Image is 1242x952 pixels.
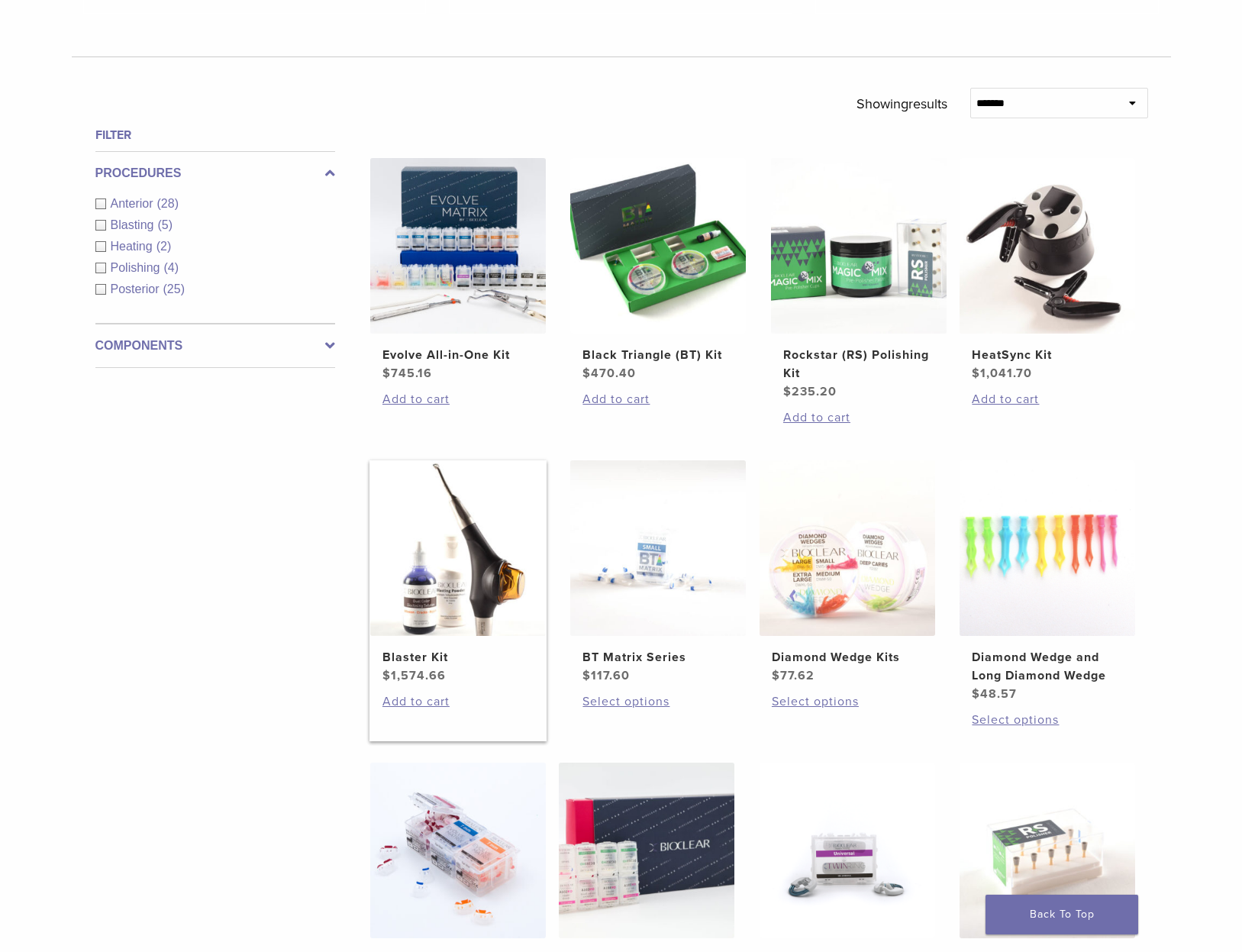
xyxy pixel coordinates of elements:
[570,460,746,636] img: BT Matrix Series
[157,197,179,210] span: (28)
[156,240,172,253] span: (2)
[382,668,446,683] bdi: 1,574.66
[157,218,173,231] span: (5)
[972,711,1123,729] a: Select options for “Diamond Wedge and Long Diamond Wedge”
[582,668,630,683] bdi: 117.60
[370,763,546,938] img: Bioclear Evolve Posterior Matrix Series
[582,366,591,381] span: $
[582,366,636,381] bdi: 470.40
[382,366,391,381] span: $
[559,763,734,938] img: Complete HD Anterior Kit
[582,692,734,711] a: Select options for “BT Matrix Series”
[783,384,792,399] span: $
[772,668,815,683] bdi: 77.62
[960,763,1135,938] img: RS Polisher
[382,366,432,381] bdi: 745.16
[111,197,157,210] span: Anterior
[569,460,747,685] a: BT Matrix SeriesBT Matrix Series $117.60
[582,668,591,683] span: $
[382,692,534,711] a: Add to cart: “Blaster Kit”
[382,668,391,683] span: $
[960,158,1135,334] img: HeatSync Kit
[95,164,335,182] label: Procedures
[770,158,948,401] a: Rockstar (RS) Polishing KitRockstar (RS) Polishing Kit $235.20
[570,158,746,334] img: Black Triangle (BT) Kit
[783,408,934,427] a: Add to cart: “Rockstar (RS) Polishing Kit”
[382,346,534,364] h2: Evolve All-in-One Kit
[582,648,734,666] h2: BT Matrix Series
[582,346,734,364] h2: Black Triangle (BT) Kit
[95,337,335,355] label: Components
[972,686,980,702] span: $
[382,390,534,408] a: Add to cart: “Evolve All-in-One Kit”
[111,282,163,295] span: Posterior
[369,158,547,382] a: Evolve All-in-One KitEvolve All-in-One Kit $745.16
[760,763,935,938] img: TwinRing Universal
[972,346,1123,364] h2: HeatSync Kit
[111,240,156,253] span: Heating
[856,88,947,120] p: Showing results
[783,346,934,382] h2: Rockstar (RS) Polishing Kit
[972,366,980,381] span: $
[569,158,747,382] a: Black Triangle (BT) KitBlack Triangle (BT) Kit $470.40
[772,668,780,683] span: $
[111,218,158,231] span: Blasting
[760,460,935,636] img: Diamond Wedge Kits
[959,158,1137,382] a: HeatSync KitHeatSync Kit $1,041.70
[771,158,947,334] img: Rockstar (RS) Polishing Kit
[972,390,1123,408] a: Add to cart: “HeatSync Kit”
[772,648,923,666] h2: Diamond Wedge Kits
[959,460,1137,703] a: Diamond Wedge and Long Diamond WedgeDiamond Wedge and Long Diamond Wedge $48.57
[759,460,937,685] a: Diamond Wedge KitsDiamond Wedge Kits $77.62
[163,282,185,295] span: (25)
[163,261,179,274] span: (4)
[960,460,1135,636] img: Diamond Wedge and Long Diamond Wedge
[370,460,546,636] img: Blaster Kit
[582,390,734,408] a: Add to cart: “Black Triangle (BT) Kit”
[95,126,335,144] h4: Filter
[972,686,1017,702] bdi: 48.57
[972,648,1123,685] h2: Diamond Wedge and Long Diamond Wedge
[111,261,164,274] span: Polishing
[369,460,547,685] a: Blaster KitBlaster Kit $1,574.66
[382,648,534,666] h2: Blaster Kit
[772,692,923,711] a: Select options for “Diamond Wedge Kits”
[783,384,837,399] bdi: 235.20
[972,366,1032,381] bdi: 1,041.70
[370,158,546,334] img: Evolve All-in-One Kit
[986,895,1138,934] a: Back To Top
